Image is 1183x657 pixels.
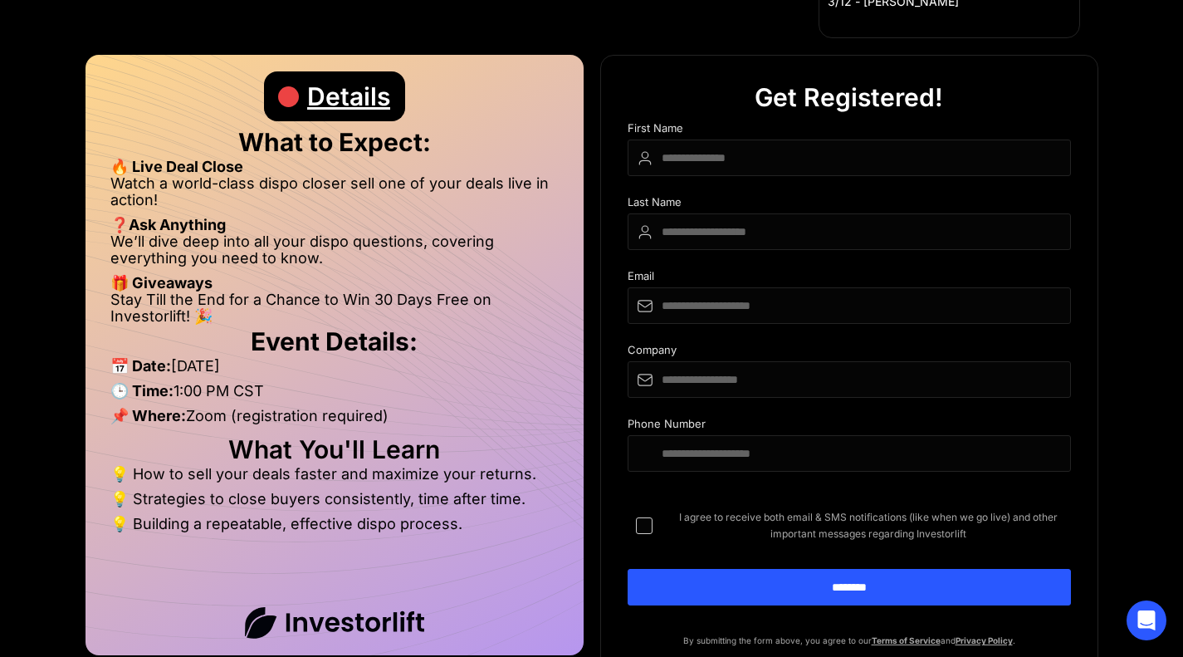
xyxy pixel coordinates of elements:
[628,344,1071,361] div: Company
[251,326,418,356] strong: Event Details:
[110,358,559,383] li: [DATE]
[755,72,943,122] div: Get Registered!
[1127,601,1166,640] div: Open Intercom Messenger
[110,382,174,400] strong: 🕒 Time:
[110,233,559,275] li: We’ll dive deep into all your dispo questions, covering everything you need to know.
[110,383,559,408] li: 1:00 PM CST
[307,71,390,121] div: Details
[110,491,559,516] li: 💡 Strategies to close buyers consistently, time after time.
[110,466,559,491] li: 💡 How to sell your deals faster and maximize your returns.
[110,292,559,325] li: Stay Till the End for a Chance to Win 30 Days Free on Investorlift! 🎉
[628,122,1071,632] form: DIspo Day Main Form
[110,175,559,217] li: Watch a world-class dispo closer sell one of your deals live in action!
[666,509,1071,542] span: I agree to receive both email & SMS notifications (like when we go live) and other important mess...
[628,270,1071,287] div: Email
[628,418,1071,435] div: Phone Number
[238,127,431,157] strong: What to Expect:
[110,357,171,375] strong: 📅 Date:
[110,516,559,532] li: 💡 Building a repeatable, effective dispo process.
[628,122,1071,140] div: First Name
[110,158,243,175] strong: 🔥 Live Deal Close
[110,216,226,233] strong: ❓Ask Anything
[956,635,1013,645] a: Privacy Policy
[628,196,1071,213] div: Last Name
[110,407,186,424] strong: 📌 Where:
[110,408,559,433] li: Zoom (registration required)
[110,274,213,292] strong: 🎁 Giveaways
[628,632,1071,649] p: By submitting the form above, you agree to our and .
[110,441,559,458] h2: What You'll Learn
[872,635,941,645] a: Terms of Service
